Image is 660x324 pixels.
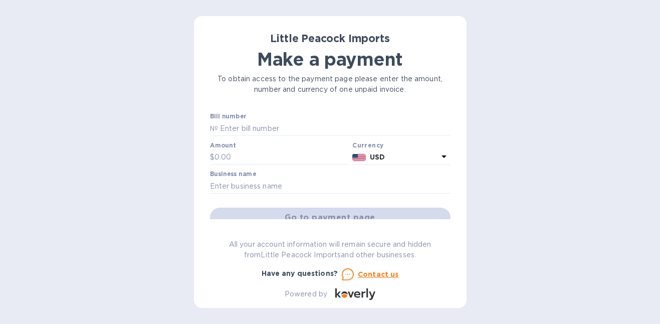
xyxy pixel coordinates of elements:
p: To obtain access to the payment page please enter the amount, number and currency of one unpaid i... [210,74,451,95]
b: Currency [352,141,383,149]
b: USD [370,153,385,161]
input: Enter business name [210,179,451,194]
input: Enter bill number [218,121,451,136]
p: Powered by [285,289,327,299]
label: Business name [210,172,256,178]
b: Little Peacock Imports [270,32,389,45]
label: Amount [210,142,236,148]
u: Contact us [358,270,399,278]
h1: Make a payment [210,49,451,70]
p: № [210,123,218,134]
p: $ [210,152,214,163]
p: All your account information will remain secure and hidden from Little Peacock Imports and other ... [210,239,451,260]
b: Have any questions? [262,269,338,277]
img: USD [352,154,366,161]
label: Bill number [210,114,246,120]
input: 0.00 [214,150,349,165]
